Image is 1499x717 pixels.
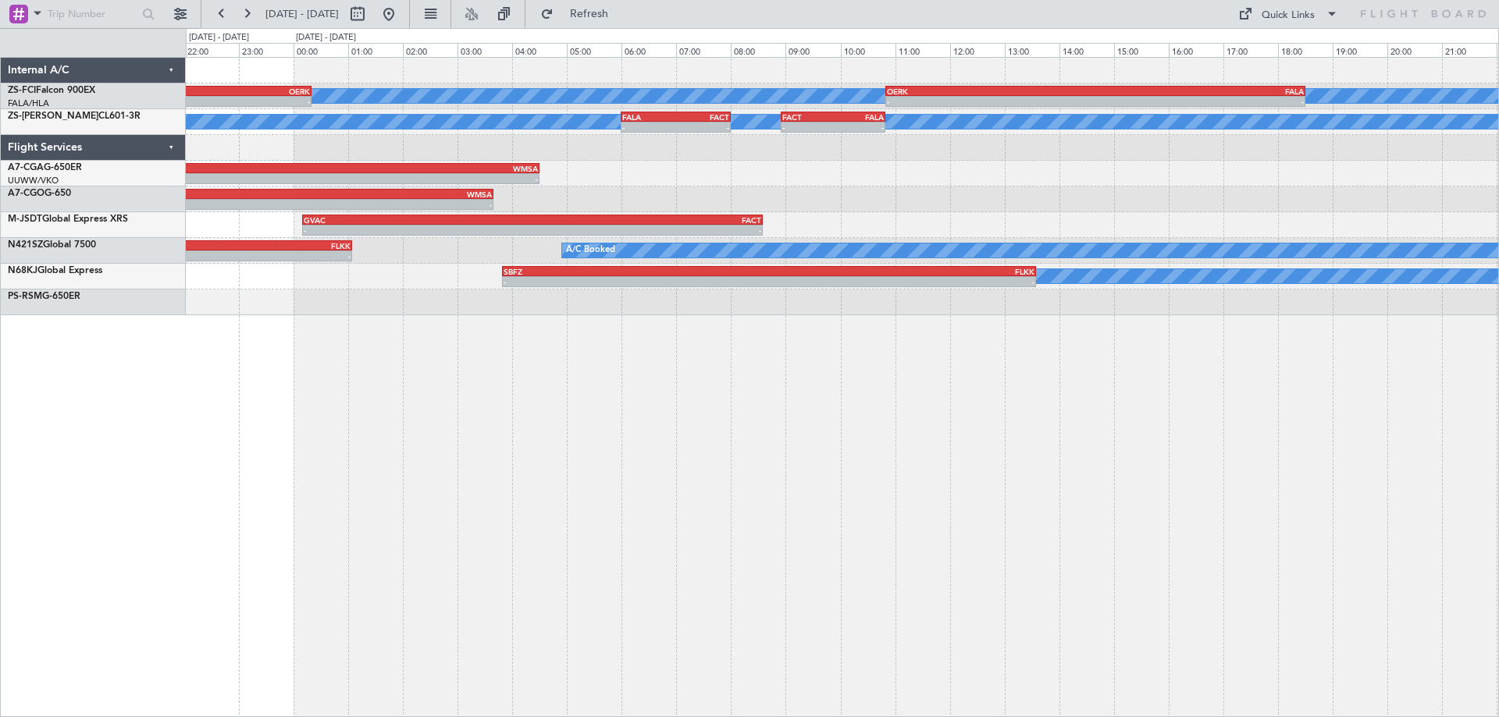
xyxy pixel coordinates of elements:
[1095,97,1304,106] div: -
[1005,43,1059,57] div: 13:00
[833,122,884,132] div: -
[1230,2,1346,27] button: Quick Links
[1223,43,1278,57] div: 17:00
[8,112,98,121] span: ZS-[PERSON_NAME]
[8,86,36,95] span: ZS-FCI
[348,43,403,57] div: 01:00
[8,112,141,121] a: ZS-[PERSON_NAME]CL601-3R
[403,43,458,57] div: 02:00
[769,277,1034,286] div: -
[135,251,243,261] div: -
[304,215,532,225] div: GVAC
[504,277,769,286] div: -
[294,43,348,57] div: 00:00
[304,225,532,235] div: -
[8,266,37,275] span: N68KJ
[887,97,1095,106] div: -
[189,31,249,44] div: [DATE] - [DATE]
[8,86,95,95] a: ZS-FCIFalcon 900EX
[566,239,615,262] div: A/C Booked
[8,189,45,198] span: A7-CGO
[8,266,102,275] a: N68KJGlobal Express
[8,292,80,301] a: PS-RSMG-650ER
[731,43,785,57] div: 08:00
[622,112,675,122] div: FALA
[243,251,351,261] div: -
[769,267,1034,276] div: FLKK
[458,43,512,57] div: 03:00
[532,225,761,235] div: -
[533,2,627,27] button: Refresh
[8,189,71,198] a: A7-CGOG-650
[201,200,492,209] div: -
[225,164,538,173] div: WMSA
[676,112,729,122] div: FACT
[1262,8,1315,23] div: Quick Links
[243,241,351,250] div: FLKK
[296,31,356,44] div: [DATE] - [DATE]
[1278,43,1333,57] div: 18:00
[225,174,538,183] div: -
[8,292,42,301] span: PS-RSM
[567,43,621,57] div: 05:00
[833,112,884,122] div: FALA
[887,87,1095,96] div: OERK
[201,190,492,199] div: WMSA
[841,43,895,57] div: 10:00
[504,267,769,276] div: SBFZ
[8,215,42,224] span: M-JSDT
[8,98,49,109] a: FALA/HLA
[512,43,567,57] div: 04:00
[204,97,309,106] div: -
[950,43,1005,57] div: 12:00
[622,122,675,132] div: -
[1387,43,1442,57] div: 20:00
[676,43,731,57] div: 07:00
[8,163,44,172] span: A7-CGA
[265,7,339,21] span: [DATE] - [DATE]
[8,163,82,172] a: A7-CGAG-650ER
[204,87,309,96] div: OERK
[1333,43,1387,57] div: 19:00
[782,122,833,132] div: -
[1169,43,1223,57] div: 16:00
[621,43,676,57] div: 06:00
[239,43,294,57] div: 23:00
[135,241,243,250] div: GVAC
[785,43,840,57] div: 09:00
[557,9,622,20] span: Refresh
[1114,43,1169,57] div: 15:00
[1095,87,1304,96] div: FALA
[782,112,833,122] div: FACT
[8,240,96,250] a: N421SZGlobal 7500
[532,215,761,225] div: FACT
[895,43,950,57] div: 11:00
[1059,43,1114,57] div: 14:00
[8,240,43,250] span: N421SZ
[48,2,137,26] input: Trip Number
[8,215,128,224] a: M-JSDTGlobal Express XRS
[8,175,59,186] a: UUWW/VKO
[1442,43,1497,57] div: 21:00
[184,43,239,57] div: 22:00
[676,122,729,132] div: -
